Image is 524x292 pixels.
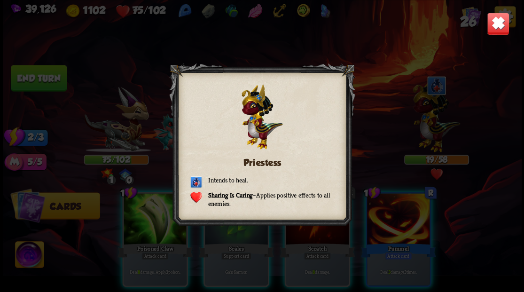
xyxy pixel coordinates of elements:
p: – [190,191,334,208]
p: Intends to heal. [190,176,334,187]
img: Heart.png [190,191,202,203]
img: Priestess_Dragon.png [241,84,283,149]
h3: Priestess [190,157,334,167]
span: Applies positive effects to all enemies. [208,191,330,208]
b: Sharing Is Caring [208,191,253,199]
img: Revitalize.png [190,176,202,188]
img: Close_Button.png [486,12,509,35]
